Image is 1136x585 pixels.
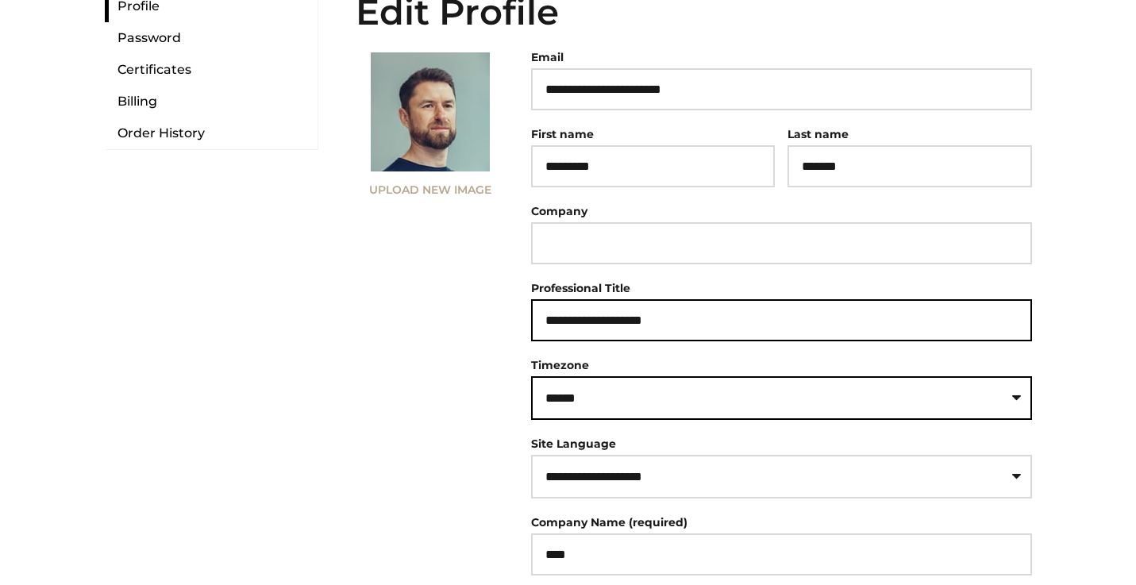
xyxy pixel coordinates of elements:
[531,127,594,141] label: First name
[531,358,589,372] label: Timezone
[105,117,318,149] a: Order History
[531,437,616,451] label: Site Language
[105,54,318,86] a: Certificates
[531,200,587,222] label: Company
[787,127,849,141] label: Last name
[105,22,318,54] a: Password
[531,511,687,533] label: Company Name (required)
[356,184,506,195] label: Upload New Image
[105,86,318,117] a: Billing
[531,277,630,299] label: Professional Title
[531,46,564,68] label: Email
